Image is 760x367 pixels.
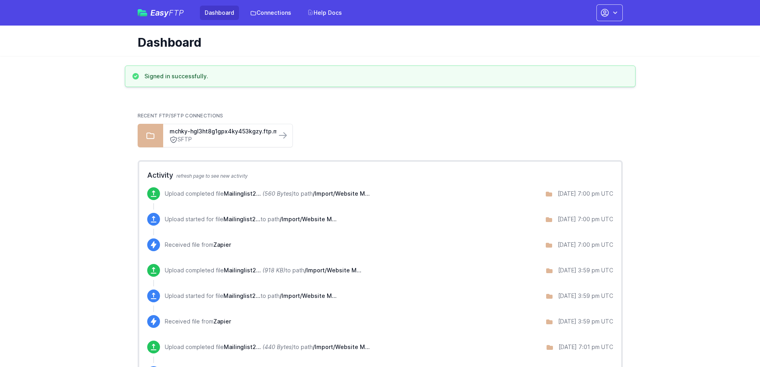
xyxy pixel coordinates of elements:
[165,317,231,325] p: Received file from
[558,215,613,223] div: [DATE] 7:00 pm UTC
[558,266,613,274] div: [DATE] 3:59 pm UTC
[165,215,337,223] p: Upload started for file to path
[200,6,239,20] a: Dashboard
[165,266,361,274] p: Upload completed file to path
[558,317,613,325] div: [DATE] 3:59 pm UTC
[224,190,261,197] span: Mailinglist2.csv
[558,241,613,249] div: [DATE] 7:00 pm UTC
[213,318,231,325] span: Zapier
[165,343,370,351] p: Upload completed file to path
[165,190,370,198] p: Upload completed file to path
[138,9,147,16] img: easyftp_logo.png
[176,173,248,179] span: refresh page to see new activity
[223,216,261,222] span: Mailinglist2.csv
[263,343,294,350] i: (440 Bytes)
[263,267,285,274] i: (918 KB)
[170,135,270,144] a: SFTP
[245,6,296,20] a: Connections
[263,190,294,197] i: (560 Bytes)
[138,113,623,119] h2: Recent FTP/SFTP Connections
[224,267,261,274] span: Mailinglist2.csv
[558,292,613,300] div: [DATE] 3:59 pm UTC
[138,9,184,17] a: EasyFTP
[313,190,370,197] span: /Import/Website Mailing List/
[170,127,270,135] a: mchky-hgl3ht8g1gpx4ky453kgzy.ftp.marketingcloud...
[280,216,337,222] span: /Import/Website Mailing List/
[150,9,184,17] span: Easy
[144,72,208,80] h3: Signed in successfully.
[558,190,613,198] div: [DATE] 7:00 pm UTC
[138,35,616,50] h1: Dashboard
[302,6,347,20] a: Help Docs
[304,267,361,274] span: /Import/Website Mailing List/
[280,292,337,299] span: /Import/Website Mailing List/
[313,343,370,350] span: /Import/Website Mailing List/
[165,292,337,300] p: Upload started for file to path
[165,241,231,249] p: Received file from
[147,170,613,181] h2: Activity
[559,343,613,351] div: [DATE] 7:01 pm UTC
[223,292,261,299] span: Mailinglist2.csv
[213,241,231,248] span: Zapier
[169,8,184,18] span: FTP
[224,343,261,350] span: Mailinglist2.csv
